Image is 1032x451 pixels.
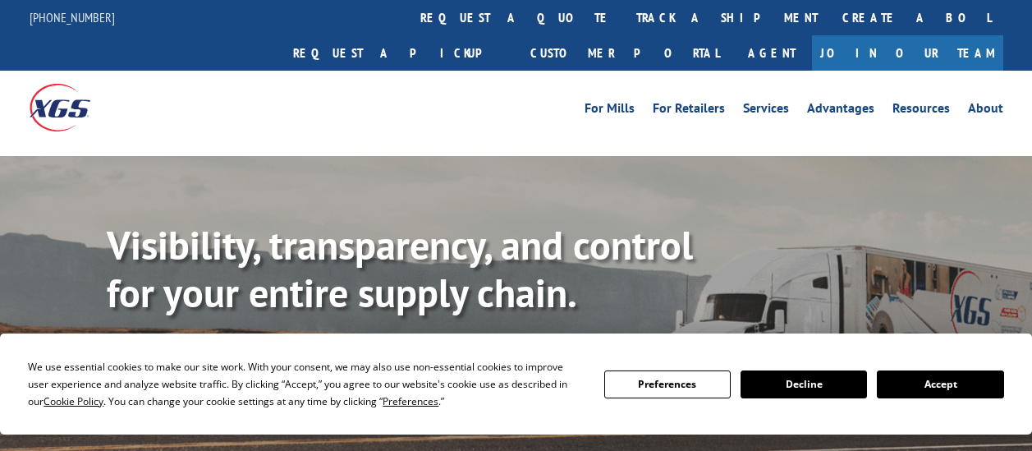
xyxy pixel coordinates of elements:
[741,370,867,398] button: Decline
[653,102,725,120] a: For Retailers
[807,102,874,120] a: Advantages
[585,102,635,120] a: For Mills
[812,35,1003,71] a: Join Our Team
[743,102,789,120] a: Services
[892,102,950,120] a: Resources
[44,394,103,408] span: Cookie Policy
[732,35,812,71] a: Agent
[877,370,1003,398] button: Accept
[30,9,115,25] a: [PHONE_NUMBER]
[604,370,731,398] button: Preferences
[107,219,693,318] b: Visibility, transparency, and control for your entire supply chain.
[383,394,438,408] span: Preferences
[518,35,732,71] a: Customer Portal
[28,358,584,410] div: We use essential cookies to make our site work. With your consent, we may also use non-essential ...
[281,35,518,71] a: Request a pickup
[968,102,1003,120] a: About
